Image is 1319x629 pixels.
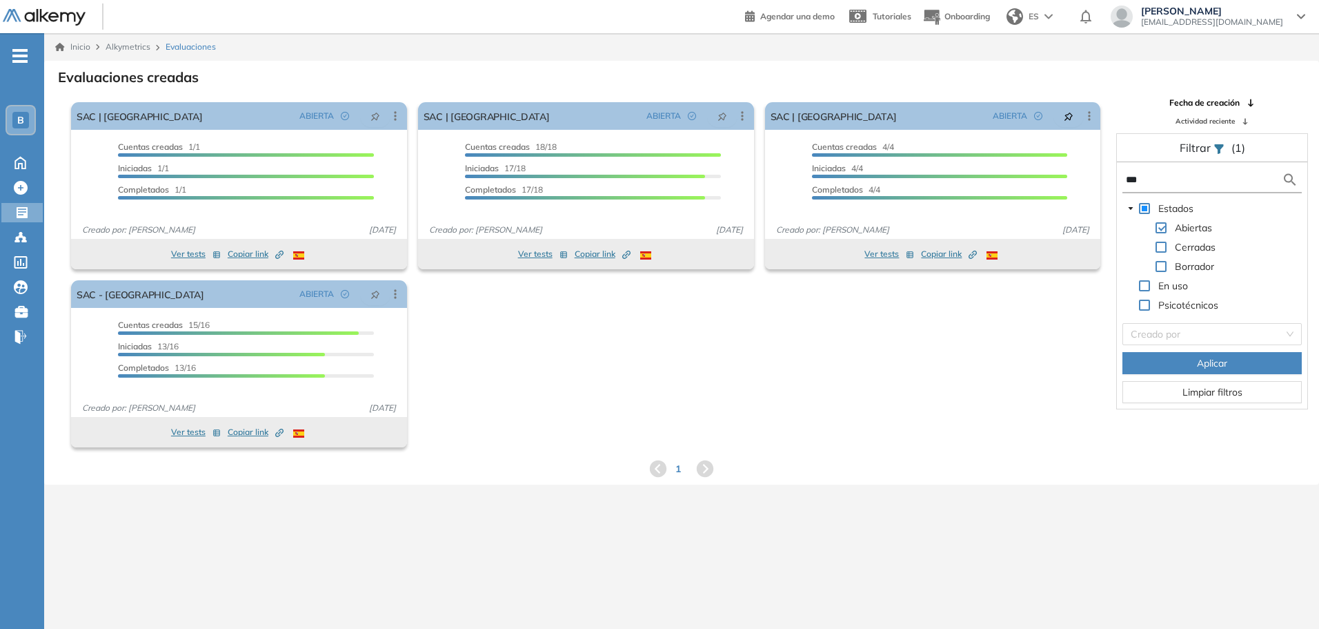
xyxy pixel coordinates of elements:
a: SAC - [GEOGRAPHIC_DATA] [77,280,204,308]
span: Creado por: [PERSON_NAME] [77,224,201,236]
a: SAC | [GEOGRAPHIC_DATA] [77,102,203,130]
span: En uso [1158,280,1188,292]
span: Filtrar [1180,141,1213,155]
button: Ver tests [864,246,914,262]
span: caret-down [1127,205,1134,212]
span: Copiar link [228,248,284,260]
button: pushpin [360,105,390,127]
span: check-circle [1034,112,1042,120]
span: Psicotécnicos [1158,299,1218,311]
span: [DATE] [364,402,401,414]
span: pushpin [370,289,380,300]
span: Cerradas [1175,241,1216,253]
img: ESP [986,251,998,260]
span: Psicotécnicos [1156,297,1221,313]
span: Creado por: [PERSON_NAME] [771,224,895,236]
span: Abiertas [1172,220,1215,236]
span: En uso [1156,278,1191,294]
span: Agendar una demo [760,11,835,21]
span: Borrador [1175,260,1214,273]
span: [EMAIL_ADDRESS][DOMAIN_NAME] [1141,17,1283,28]
img: search icon [1282,171,1298,188]
span: 15/16 [118,320,210,330]
span: Completados [465,184,516,195]
div: Widget de chat [1250,563,1319,629]
span: 4/4 [812,142,894,152]
span: B [17,115,24,126]
button: Ver tests [171,424,221,441]
span: 17/18 [465,184,543,195]
span: Onboarding [944,11,990,21]
span: Copiar link [921,248,977,260]
img: ESP [640,251,651,260]
span: pushpin [1064,110,1073,122]
span: ABIERTA [299,110,334,122]
span: Iniciadas [118,341,152,351]
i: - [12,55,28,57]
span: Cuentas creadas [118,320,183,330]
span: check-circle [341,112,349,120]
span: Iniciadas [812,163,846,173]
span: [DATE] [364,224,401,236]
span: pushpin [717,110,727,122]
span: Cuentas creadas [118,142,183,152]
span: Borrador [1172,258,1217,275]
span: check-circle [341,290,349,298]
h3: Evaluaciones creadas [58,69,199,86]
button: Ver tests [518,246,568,262]
span: 18/18 [465,142,557,152]
a: SAC | [GEOGRAPHIC_DATA] [424,102,550,130]
span: 1 [675,462,681,476]
span: ES [1029,10,1039,23]
button: Aplicar [1122,352,1302,374]
span: ABIERTA [646,110,681,122]
img: arrow [1044,14,1053,19]
span: Fecha de creación [1169,97,1240,109]
span: [DATE] [1057,224,1095,236]
img: ESP [293,251,304,260]
span: Actividad reciente [1176,116,1235,126]
span: [PERSON_NAME] [1141,6,1283,17]
a: SAC | [GEOGRAPHIC_DATA] [771,102,897,130]
span: Creado por: [PERSON_NAME] [77,402,201,414]
button: Onboarding [922,2,990,32]
span: pushpin [370,110,380,122]
button: Limpiar filtros [1122,381,1302,403]
span: 13/16 [118,362,196,373]
button: Copiar link [575,246,631,262]
span: [DATE] [711,224,748,236]
span: Limpiar filtros [1182,385,1242,400]
span: Estados [1156,200,1196,217]
span: 1/1 [118,184,186,195]
span: ABIERTA [993,110,1027,122]
span: check-circle [688,112,696,120]
span: Completados [118,362,169,373]
span: Cerradas [1172,239,1218,255]
span: Aplicar [1197,356,1227,371]
img: ESP [293,429,304,438]
span: Cuentas creadas [812,142,877,152]
span: 13/16 [118,341,179,351]
span: 1/1 [118,163,169,173]
span: 4/4 [812,163,863,173]
span: Creado por: [PERSON_NAME] [424,224,548,236]
button: Ver tests [171,246,221,262]
button: pushpin [360,283,390,305]
span: (1) [1231,139,1245,156]
a: Agendar una demo [745,7,835,23]
span: Evaluaciones [166,41,216,53]
span: Copiar link [228,426,284,438]
button: Copiar link [228,246,284,262]
a: Inicio [55,41,90,53]
span: Estados [1158,202,1193,215]
button: Copiar link [228,424,284,441]
span: Iniciadas [118,163,152,173]
img: Logo [3,9,86,26]
span: 4/4 [812,184,880,195]
span: Completados [812,184,863,195]
span: Copiar link [575,248,631,260]
iframe: Chat Widget [1250,563,1319,629]
span: Tutoriales [873,11,911,21]
span: Completados [118,184,169,195]
span: 1/1 [118,142,200,152]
